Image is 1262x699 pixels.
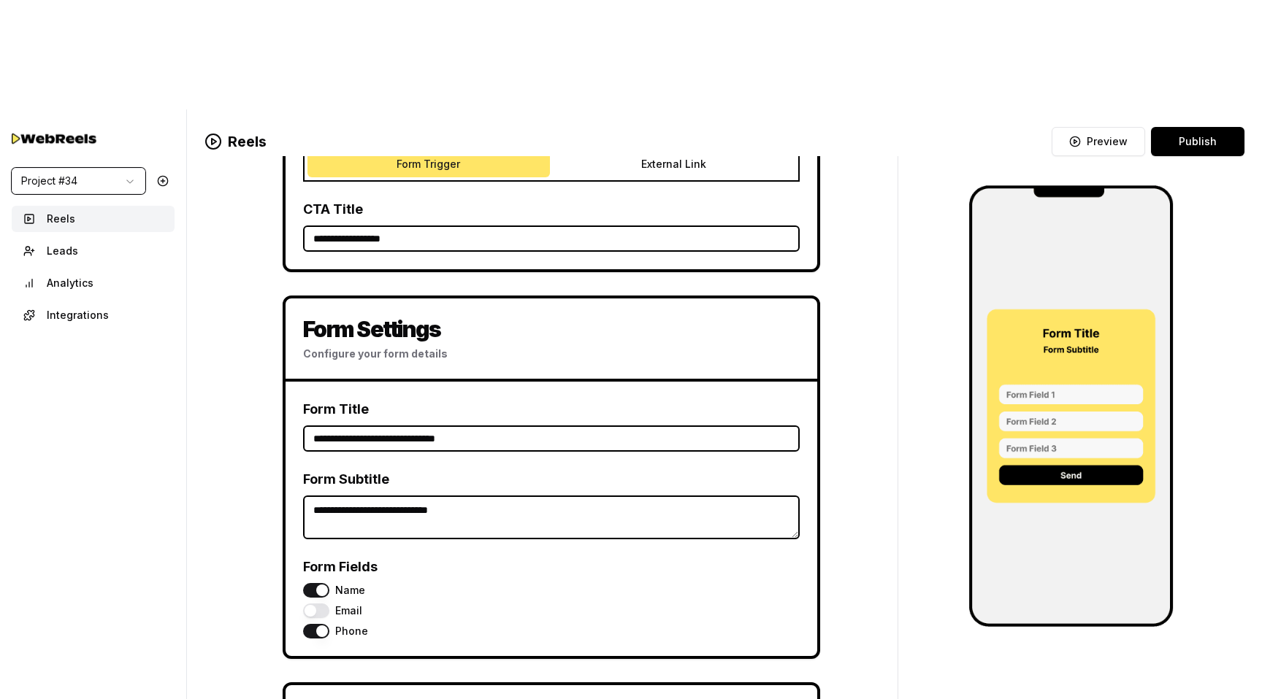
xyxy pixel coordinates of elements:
button: External Link [553,151,795,177]
label: Email [335,603,362,618]
button: Reels [12,206,175,232]
label: Form Fields [303,559,378,574]
button: Preview [1052,127,1145,156]
img: Project Logo [969,185,1174,627]
div: Form Settings [303,316,800,342]
button: Publish [1151,127,1244,156]
label: Name [335,583,365,598]
h2: Reels [204,131,267,152]
label: Form Subtitle [303,471,389,487]
button: Leads [12,238,175,264]
button: Analytics [12,270,175,296]
button: Integrations [12,302,175,328]
img: Testimo [12,128,99,148]
label: CTA Title [303,201,363,217]
label: Form Title [303,401,369,417]
div: Configure your form details [303,347,800,361]
label: Phone [335,624,368,638]
button: Form Trigger [307,151,550,177]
